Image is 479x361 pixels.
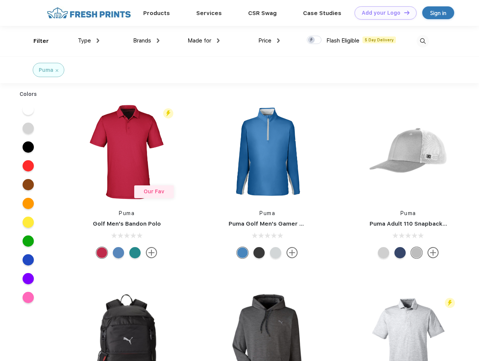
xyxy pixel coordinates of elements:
[113,247,124,258] div: Lake Blue
[248,10,277,17] a: CSR Swag
[133,37,151,44] span: Brands
[411,247,422,258] div: Quarry with Brt Whit
[400,210,416,216] a: Puma
[14,90,43,98] div: Colors
[144,188,164,194] span: Our Fav
[358,102,458,202] img: func=resize&h=266
[259,210,275,216] a: Puma
[129,247,141,258] div: Green Lagoon
[77,102,177,202] img: func=resize&h=266
[253,247,265,258] div: Puma Black
[258,37,271,44] span: Price
[417,35,429,47] img: desktop_search.svg
[362,36,396,43] span: 5 Day Delivery
[97,38,99,43] img: dropdown.png
[119,210,135,216] a: Puma
[422,6,454,19] a: Sign in
[394,247,406,258] div: Peacoat with Qut Shd
[33,37,49,46] div: Filter
[39,66,53,74] div: Puma
[78,37,91,44] span: Type
[229,220,347,227] a: Puma Golf Men's Gamer Golf Quarter-Zip
[217,102,317,202] img: func=resize&h=266
[430,9,446,17] div: Sign in
[196,10,222,17] a: Services
[277,38,280,43] img: dropdown.png
[143,10,170,17] a: Products
[188,37,211,44] span: Made for
[286,247,298,258] img: more.svg
[427,247,439,258] img: more.svg
[163,108,173,118] img: flash_active_toggle.svg
[146,247,157,258] img: more.svg
[157,38,159,43] img: dropdown.png
[237,247,248,258] div: Bright Cobalt
[326,37,359,44] span: Flash Eligible
[45,6,133,20] img: fo%20logo%202.webp
[217,38,220,43] img: dropdown.png
[445,298,455,308] img: flash_active_toggle.svg
[378,247,389,258] div: Quarry Brt Whit
[404,11,409,15] img: DT
[362,10,400,16] div: Add your Logo
[96,247,108,258] div: Ski Patrol
[56,69,58,72] img: filter_cancel.svg
[93,220,161,227] a: Golf Men's Bandon Polo
[270,247,281,258] div: High Rise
